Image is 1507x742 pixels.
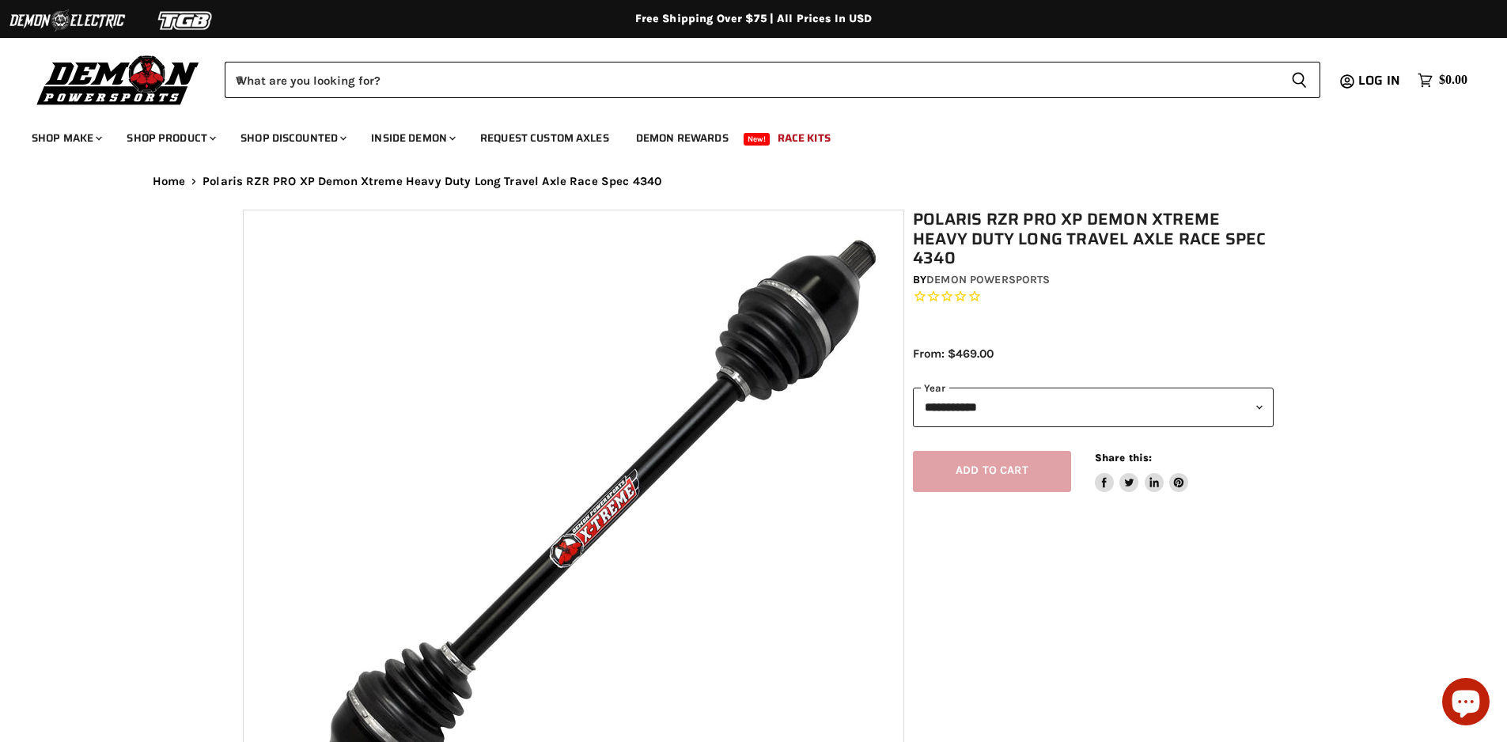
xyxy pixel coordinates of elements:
input: When autocomplete results are available use up and down arrows to review and enter to select [225,62,1278,98]
a: $0.00 [1410,69,1475,92]
a: Shop Product [115,122,225,154]
button: Search [1278,62,1320,98]
select: year [913,388,1274,426]
form: Product [225,62,1320,98]
aside: Share this: [1095,451,1189,493]
ul: Main menu [20,115,1463,154]
div: by [913,271,1274,289]
img: Demon Electric Logo 2 [8,6,127,36]
img: TGB Logo 2 [127,6,245,36]
a: Log in [1351,74,1410,88]
a: Shop Make [20,122,112,154]
a: Demon Powersports [926,273,1050,286]
inbox-online-store-chat: Shopify online store chat [1437,678,1494,729]
a: Request Custom Axles [468,122,621,154]
span: Polaris RZR PRO XP Demon Xtreme Heavy Duty Long Travel Axle Race Spec 4340 [203,175,661,188]
img: Demon Powersports [32,51,205,108]
span: $0.00 [1439,73,1467,88]
span: From: $469.00 [913,346,994,361]
span: Share this: [1095,452,1152,464]
span: New! [744,133,771,146]
a: Shop Discounted [229,122,356,154]
span: Rated 0.0 out of 5 stars 0 reviews [913,289,1274,305]
a: Inside Demon [359,122,465,154]
nav: Breadcrumbs [121,175,1387,188]
a: Race Kits [766,122,842,154]
div: Free Shipping Over $75 | All Prices In USD [121,12,1387,26]
a: Home [153,175,186,188]
a: Demon Rewards [624,122,740,154]
h1: Polaris RZR PRO XP Demon Xtreme Heavy Duty Long Travel Axle Race Spec 4340 [913,210,1274,268]
span: Log in [1358,70,1400,90]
